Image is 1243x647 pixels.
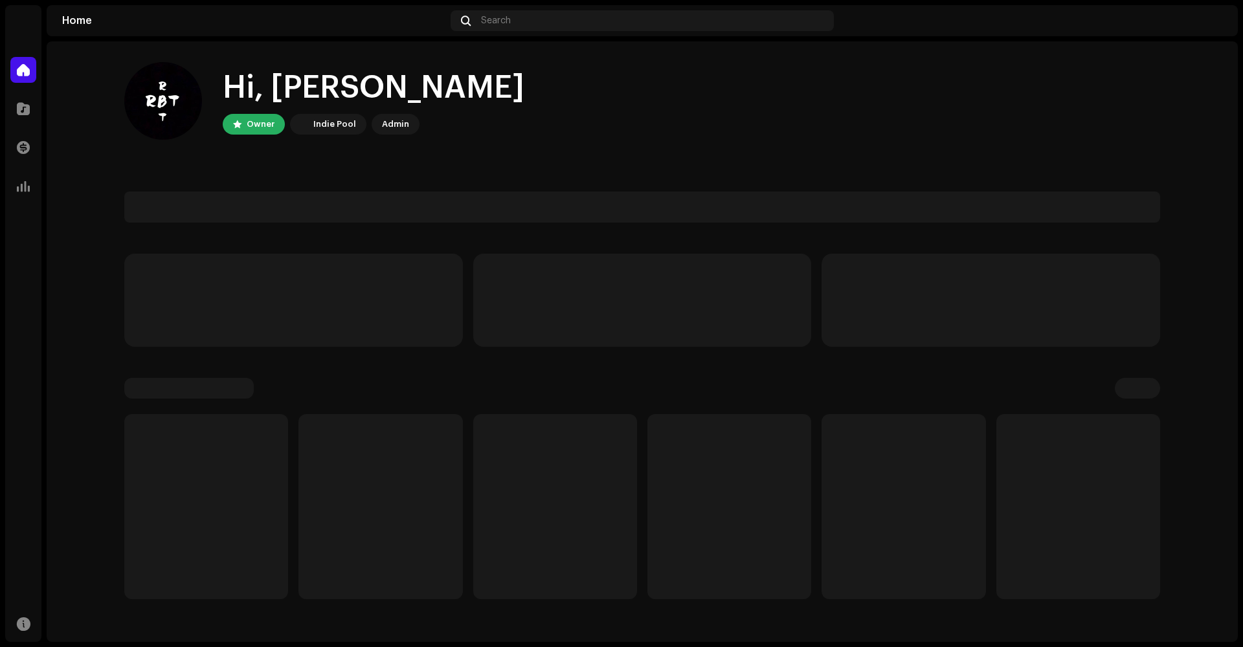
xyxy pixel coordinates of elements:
[62,16,445,26] div: Home
[481,16,511,26] span: Search
[382,116,409,132] div: Admin
[313,116,356,132] div: Indie Pool
[293,116,308,132] img: 190830b2-3b53-4b0d-992c-d3620458de1d
[1202,10,1222,31] img: b63b6334-7afc-4413-9254-c9ec4fb9dbdb
[124,62,202,140] img: b63b6334-7afc-4413-9254-c9ec4fb9dbdb
[247,116,274,132] div: Owner
[223,67,524,109] div: Hi, [PERSON_NAME]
